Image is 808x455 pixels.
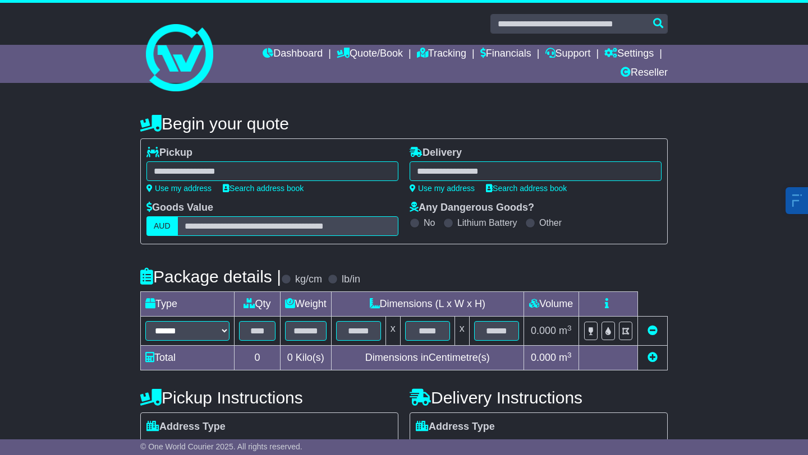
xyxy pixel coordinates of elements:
a: Dashboard [263,45,323,64]
span: Commercial [212,436,270,453]
label: No [424,217,435,228]
a: Settings [604,45,654,64]
span: © One World Courier 2025. All rights reserved. [140,442,302,451]
td: Kilo(s) [281,346,332,370]
a: Support [545,45,591,64]
label: Pickup [146,147,192,159]
label: Goods Value [146,202,213,214]
span: 0 [287,352,293,363]
a: Quote/Book [337,45,403,64]
td: x [385,317,400,346]
span: m [559,325,572,336]
a: Financials [480,45,531,64]
span: Air & Sea Depot [552,436,627,453]
a: Tracking [417,45,466,64]
sup: 3 [567,351,572,359]
a: Search address book [486,184,567,193]
a: Search address book [223,184,304,193]
a: Remove this item [648,325,658,336]
span: 0.000 [531,325,556,336]
a: Add new item [648,352,658,363]
td: x [454,317,469,346]
h4: Pickup Instructions [140,388,398,407]
a: Use my address [410,184,475,193]
label: Lithium Battery [457,217,517,228]
label: Other [539,217,562,228]
td: Qty [235,292,281,317]
span: Commercial [481,436,540,453]
span: Air & Sea Depot [282,436,358,453]
td: 0 [235,346,281,370]
a: Use my address [146,184,212,193]
label: AUD [146,216,178,236]
span: 0.000 [531,352,556,363]
sup: 3 [567,324,572,332]
label: kg/cm [295,273,322,286]
a: Reseller [621,64,668,83]
td: Dimensions (L x W x H) [331,292,524,317]
td: Weight [281,292,332,317]
td: Volume [524,292,579,317]
label: Address Type [146,421,226,433]
h4: Begin your quote [140,114,668,133]
span: Residential [146,436,201,453]
label: lb/in [342,273,360,286]
h4: Delivery Instructions [410,388,668,407]
td: Total [141,346,235,370]
label: Address Type [416,421,495,433]
td: Type [141,292,235,317]
label: Delivery [410,147,462,159]
td: Dimensions in Centimetre(s) [331,346,524,370]
span: m [559,352,572,363]
span: Residential [416,436,470,453]
label: Any Dangerous Goods? [410,202,534,214]
h4: Package details | [140,267,281,286]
